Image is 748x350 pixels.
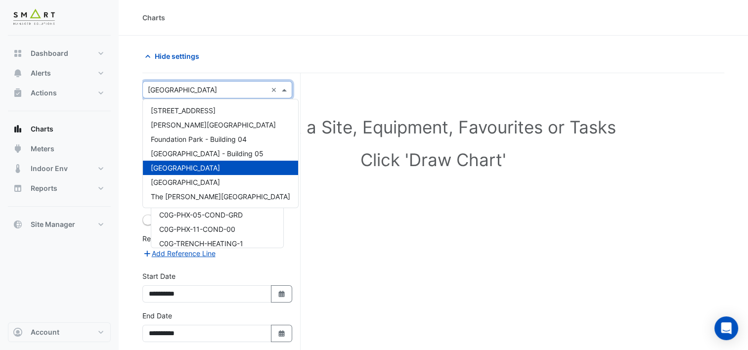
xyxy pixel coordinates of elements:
div: Open Intercom Messenger [714,316,738,340]
app-icon: Actions [13,88,23,98]
fa-icon: Select Date [277,290,286,298]
app-icon: Charts [13,124,23,134]
app-icon: Meters [13,144,23,154]
span: Actions [31,88,57,98]
button: Reports [8,178,111,198]
span: Meters [31,144,54,154]
app-icon: Reports [13,183,23,193]
span: Hide settings [155,51,199,61]
span: Reports [31,183,57,193]
span: C0G-PHX-11-COND-00 [159,225,235,233]
h1: Select a Site, Equipment, Favourites or Tasks [164,117,703,137]
span: [GEOGRAPHIC_DATA] [151,164,220,172]
span: C0G-TRENCH-HEATING-1 [159,239,243,248]
span: Alerts [31,68,51,78]
span: Foundation Park - Building 04 [151,135,247,143]
button: Indoor Env [8,159,111,178]
span: Indoor Env [31,164,68,174]
label: Reference Lines [142,233,194,244]
button: Dashboard [8,44,111,63]
span: [PERSON_NAME][GEOGRAPHIC_DATA] [151,121,276,129]
button: Add Reference Line [142,248,216,259]
app-icon: Alerts [13,68,23,78]
span: Dashboard [31,48,68,58]
h1: Click 'Draw Chart' [164,149,703,170]
span: [GEOGRAPHIC_DATA] [151,178,220,186]
label: Start Date [142,271,176,281]
button: Actions [8,83,111,103]
span: The [PERSON_NAME][GEOGRAPHIC_DATA] [151,192,290,201]
span: [STREET_ADDRESS] [151,106,216,115]
span: Site Manager [31,219,75,229]
app-icon: Site Manager [13,219,23,229]
button: Hide settings [142,47,206,65]
button: Site Manager [8,215,111,234]
span: [GEOGRAPHIC_DATA] - Building 05 [151,149,264,158]
span: Account [31,327,59,337]
div: Charts [142,12,165,23]
label: End Date [142,310,172,321]
div: Options List [143,99,298,208]
fa-icon: Select Date [277,329,286,338]
button: Alerts [8,63,111,83]
span: C0G-PHX-05-COND-GRD [159,211,243,219]
img: Company Logo [12,8,56,28]
app-icon: Indoor Env [13,164,23,174]
app-icon: Dashboard [13,48,23,58]
button: Charts [8,119,111,139]
span: Clear [271,85,279,95]
button: Account [8,322,111,342]
span: Charts [31,124,53,134]
button: Meters [8,139,111,159]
